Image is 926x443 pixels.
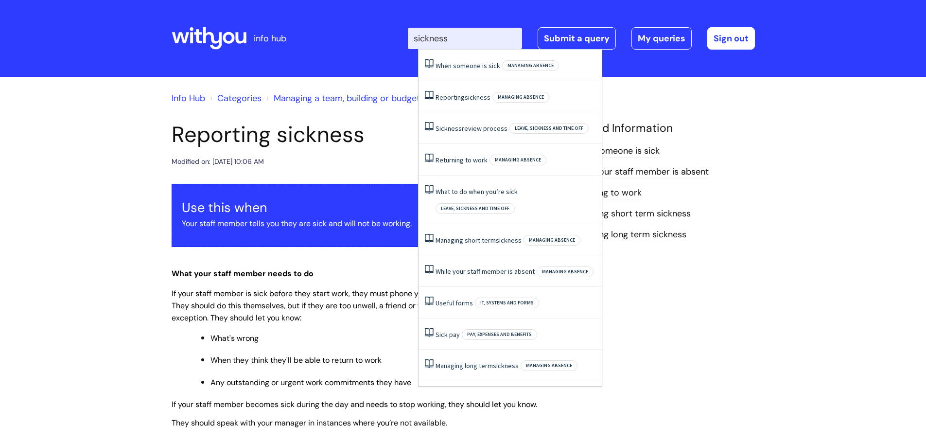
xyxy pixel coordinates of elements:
span: IT, systems and forms [475,298,539,308]
div: | - [408,27,755,50]
a: Managing long term sickness [570,229,686,241]
a: Sicknessreview process [436,124,507,133]
span: Leave, sickness and time off [509,123,589,134]
span: sickness [465,93,490,102]
h3: Use this when [182,200,545,215]
span: Managing absence [502,60,559,71]
span: They should speak with your manager in instances where you’re not available. [172,418,447,428]
a: Reportingsickness [436,93,490,102]
a: Managing a team, building or budget [274,92,420,104]
a: My queries [631,27,692,50]
a: Info Hub [172,92,205,104]
a: Managing long termsickness [436,361,519,370]
h1: Reporting sickness [172,122,556,148]
span: What's wrong [210,333,259,343]
h4: Related Information [570,122,755,135]
div: Modified on: [DATE] 10:06 AM [172,156,264,168]
span: Managing absence [524,235,580,246]
span: Managing absence [492,92,549,103]
a: Useful forms [436,299,473,307]
a: Managing short termsickness [436,236,522,245]
span: sickness [493,361,519,370]
span: What your staff member needs to do [172,268,314,279]
span: Any outstanding or urgent work commitments they have [210,377,411,388]
span: If your staff member is sick before they start work, they must phone you on or before their norma... [172,288,556,323]
a: Returning to work [436,156,488,164]
span: sickness [496,236,522,245]
a: Managing short term sickness [570,208,691,220]
a: When someone is sick [570,145,660,158]
span: Sickness [436,124,462,133]
a: Categories [217,92,262,104]
input: Search [408,28,522,49]
a: Returning to work [570,187,642,199]
span: Managing absence [521,360,577,371]
span: If your staff member becomes sick during the day and needs to stop working, they should let you k... [172,399,537,409]
a: Sick pay [436,330,460,339]
li: Solution home [208,90,262,106]
span: Managing absence [537,266,594,277]
a: When someone is sick [436,61,500,70]
a: While‌ ‌your‌ ‌staff‌ ‌member‌ ‌is‌ ‌absent‌ [436,267,535,276]
span: Managing absence [489,155,546,165]
a: What to do when you’re sick [436,187,518,196]
li: Managing a team, building or budget [264,90,420,106]
span: Pay, expenses and benefits [462,329,537,340]
span: Your staff member tells you they are sick and will not be working. [182,218,412,229]
a: Submit a query [538,27,616,50]
a: Sign out [707,27,755,50]
span: Leave, sickness and time off [436,203,515,214]
span: When they think they'll be able to return to work [210,355,382,365]
p: info hub [254,31,286,46]
a: While‌ ‌your‌ ‌staff‌ ‌member‌ ‌is‌ ‌absent‌ [570,166,709,178]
